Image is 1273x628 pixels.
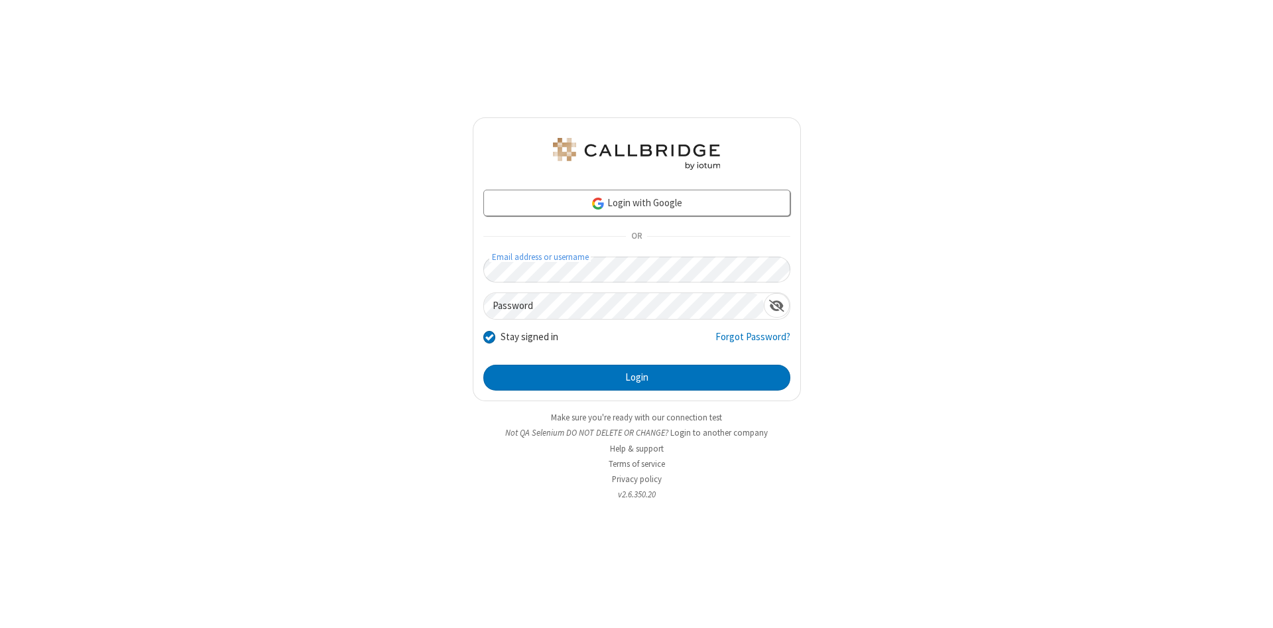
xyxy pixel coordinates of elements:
a: Login with Google [483,190,790,216]
div: Show password [764,293,790,318]
button: Login to another company [670,426,768,439]
a: Forgot Password? [715,330,790,355]
a: Terms of service [609,458,665,470]
button: Login [483,365,790,391]
input: Password [484,293,764,319]
img: QA Selenium DO NOT DELETE OR CHANGE [550,138,723,170]
span: OR [626,227,647,246]
label: Stay signed in [501,330,558,345]
a: Help & support [610,443,664,454]
li: v2.6.350.20 [473,488,801,501]
img: google-icon.png [591,196,605,211]
a: Make sure you're ready with our connection test [551,412,722,423]
input: Email address or username [483,257,790,283]
li: Not QA Selenium DO NOT DELETE OR CHANGE? [473,426,801,439]
a: Privacy policy [612,473,662,485]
